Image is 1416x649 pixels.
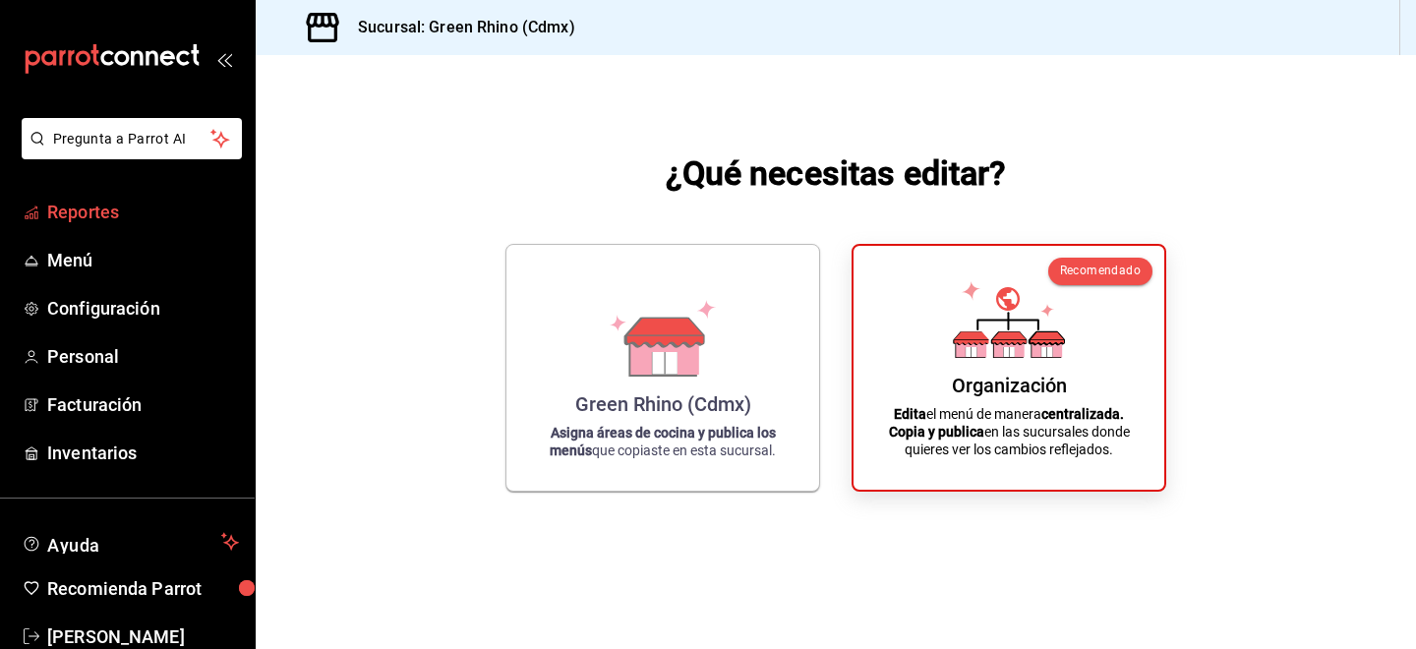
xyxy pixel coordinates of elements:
p: que copiaste en esta sucursal. [530,424,796,459]
strong: Copia y publica [889,424,984,440]
span: Configuración [47,295,239,322]
a: Pregunta a Parrot AI [14,143,242,163]
button: open_drawer_menu [216,51,232,67]
span: Facturación [47,391,239,418]
span: Reportes [47,199,239,225]
div: Organización [952,374,1067,397]
strong: centralizada. [1041,406,1124,422]
span: Personal [47,343,239,370]
strong: Asigna áreas de cocina y publica los menús [550,425,776,458]
button: Pregunta a Parrot AI [22,118,242,159]
span: Recomendado [1060,264,1141,277]
h1: ¿Qué necesitas editar? [666,149,1007,197]
p: el menú de manera en las sucursales donde quieres ver los cambios reflejados. [877,405,1141,458]
h3: Sucursal: Green Rhino (Cdmx) [342,16,575,39]
span: Pregunta a Parrot AI [53,129,211,149]
span: Inventarios [47,440,239,466]
div: Green Rhino (Cdmx) [575,392,751,416]
strong: Edita [894,406,926,422]
span: Recomienda Parrot [47,575,239,602]
span: Ayuda [47,530,213,554]
span: Menú [47,247,239,273]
